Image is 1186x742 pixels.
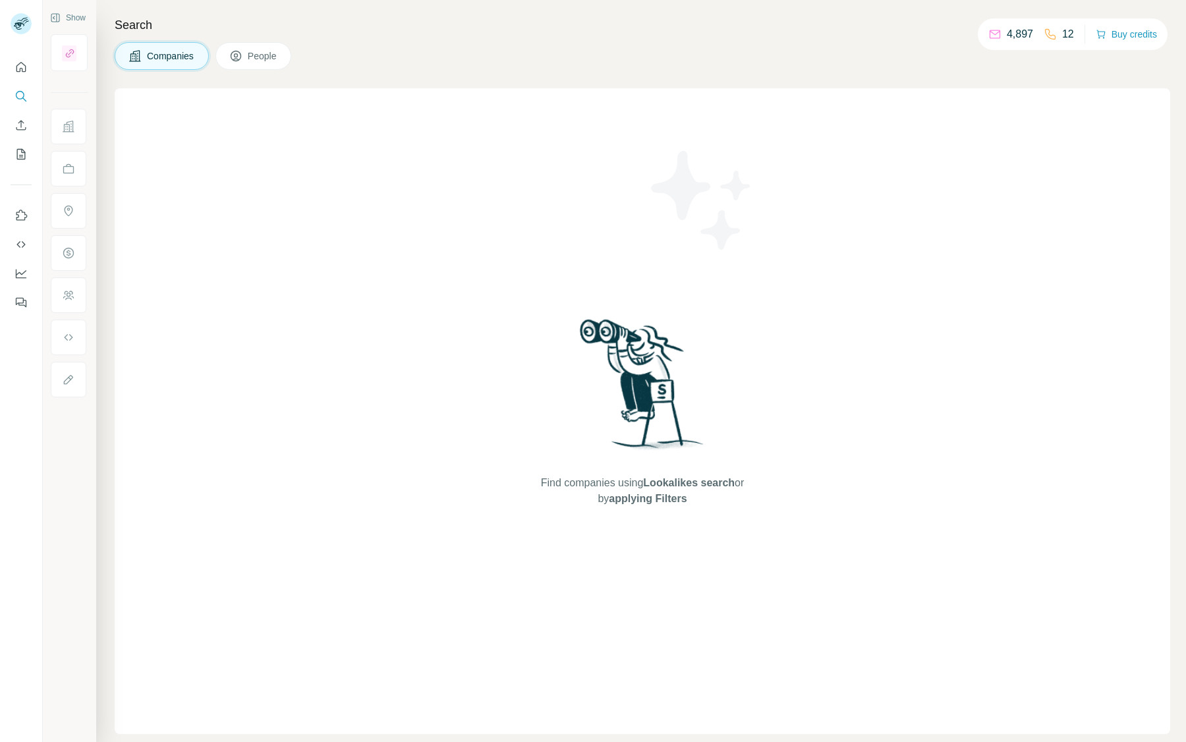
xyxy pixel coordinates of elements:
h4: Search [115,16,1170,34]
button: Search [11,84,32,108]
button: Enrich CSV [11,113,32,137]
button: Quick start [11,55,32,79]
p: 12 [1062,26,1074,42]
img: Surfe Illustration - Woman searching with binoculars [574,316,711,463]
button: Use Surfe on LinkedIn [11,204,32,227]
button: Use Surfe API [11,233,32,256]
span: Lookalikes search [643,477,735,488]
span: applying Filters [609,493,687,504]
span: Companies [147,49,195,63]
button: Show [41,8,95,28]
button: My lists [11,142,32,166]
button: Dashboard [11,262,32,285]
img: Surfe Illustration - Stars [642,141,761,260]
button: Feedback [11,291,32,314]
p: 4,897 [1007,26,1033,42]
span: People [248,49,278,63]
button: Buy credits [1096,25,1157,43]
span: Find companies using or by [537,475,748,507]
